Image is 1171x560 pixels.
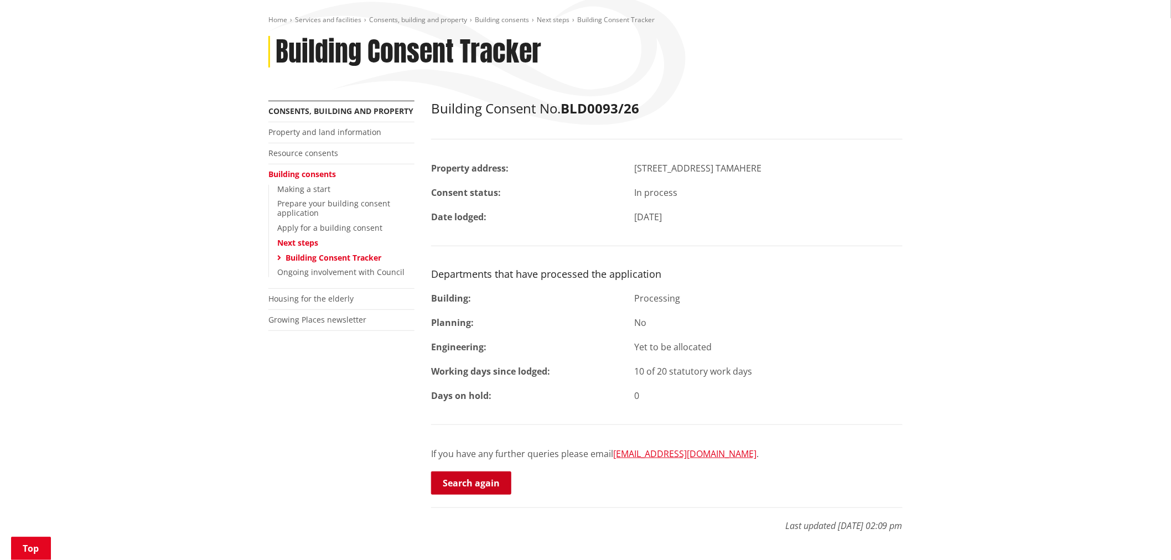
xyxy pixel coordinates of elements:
h2: Building Consent No. [431,101,903,117]
a: Ongoing involvement with Council [277,267,405,277]
div: Yet to be allocated [626,340,911,354]
a: Making a start [277,184,330,194]
strong: Engineering: [431,341,486,353]
a: Next steps [277,237,318,248]
div: [DATE] [626,210,911,224]
strong: Days on hold: [431,390,491,402]
strong: Consent status: [431,186,501,199]
a: Consents, building and property [369,15,467,24]
div: No [626,316,911,329]
div: Processing [626,292,911,305]
div: 0 [626,389,911,402]
strong: Planning: [431,317,474,329]
a: Apply for a building consent [277,222,382,233]
div: In process [626,186,911,199]
a: Search again [431,471,511,495]
iframe: Messenger Launcher [1120,514,1160,553]
strong: Date lodged: [431,211,486,223]
strong: Building: [431,292,471,304]
a: Resource consents [268,148,338,158]
a: Services and facilities [295,15,361,24]
h3: Departments that have processed the application [431,268,903,281]
a: Top [11,537,51,560]
a: Home [268,15,287,24]
strong: Working days since lodged: [431,365,550,377]
a: Building consents [475,15,529,24]
a: Growing Places newsletter [268,314,366,325]
div: [STREET_ADDRESS] TAMAHERE [626,162,911,175]
p: Last updated [DATE] 02:09 pm [431,507,903,532]
strong: Property address: [431,162,509,174]
a: Next steps [537,15,569,24]
a: [EMAIL_ADDRESS][DOMAIN_NAME] [613,448,757,460]
div: 10 of 20 statutory work days [626,365,911,378]
a: Consents, building and property [268,106,413,116]
nav: breadcrumb [268,15,903,25]
a: Property and land information [268,127,381,137]
span: Building Consent Tracker [577,15,655,24]
h1: Building Consent Tracker [276,36,541,68]
a: Building Consent Tracker [286,252,381,263]
a: Housing for the elderly [268,293,354,304]
a: Building consents [268,169,336,179]
a: Prepare your building consent application [277,198,390,218]
p: If you have any further queries please email . [431,447,903,460]
strong: BLD0093/26 [561,99,639,117]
